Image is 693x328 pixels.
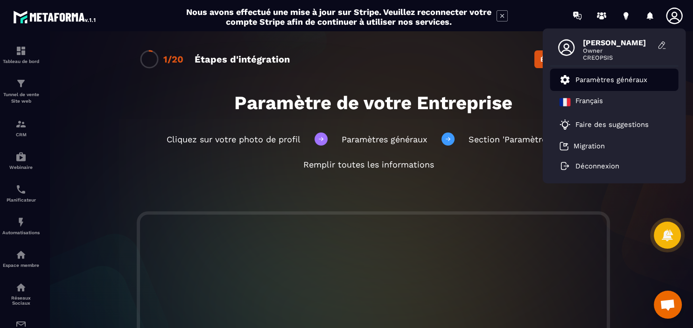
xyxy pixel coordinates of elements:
a: social-networksocial-networkRéseaux Sociaux [2,275,40,313]
a: automationsautomationsEspace membre [2,242,40,275]
a: Faire des suggestions [560,119,658,130]
div: Étapes d'intégration [195,54,290,65]
span: Cliquez sur votre photo de profil [167,134,301,144]
p: Faire des suggestions [575,120,649,129]
img: automations [15,249,27,260]
a: automationsautomationsWebinaire [2,144,40,177]
span: Owner [583,47,653,54]
span: Étape suivante [540,55,588,64]
p: Migration [574,142,605,150]
p: Automatisations [2,230,40,235]
span: [PERSON_NAME] [583,38,653,47]
span: Paramètres généraux [342,134,427,144]
span: Section 'Paramètres' [469,134,553,144]
span: Remplir toutes les informations [303,160,434,169]
h1: Paramètre de votre Entreprise [110,92,637,114]
p: Français [575,97,603,108]
p: Paramètres généraux [575,76,647,84]
a: schedulerschedulerPlanificateur [2,177,40,209]
button: Étape suivante [534,50,607,68]
a: formationformationCRM [2,112,40,144]
img: formation [15,119,27,130]
span: CREOPSIS [583,54,653,61]
a: formationformationTunnel de vente Site web [2,71,40,112]
p: Espace membre [2,263,40,268]
h2: Nous avons effectué une mise à jour sur Stripe. Veuillez reconnecter votre compte Stripe afin de ... [186,7,492,27]
img: social-network [15,282,27,293]
a: automationsautomationsAutomatisations [2,209,40,242]
a: formationformationTableau de bord [2,38,40,71]
p: Webinaire [2,165,40,170]
img: formation [15,45,27,56]
a: Migration [560,141,605,151]
img: logo [13,8,97,25]
a: Paramètres généraux [560,74,647,85]
p: Tableau de bord [2,59,40,64]
img: automations [15,151,27,162]
p: Tunnel de vente Site web [2,91,40,105]
img: scheduler [15,184,27,195]
p: Déconnexion [575,162,619,170]
p: Réseaux Sociaux [2,295,40,306]
p: CRM [2,132,40,137]
a: Ouvrir le chat [654,291,682,319]
p: Planificateur [2,197,40,202]
img: automations [15,216,27,228]
div: 1/20 [163,54,183,65]
img: formation [15,78,27,89]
